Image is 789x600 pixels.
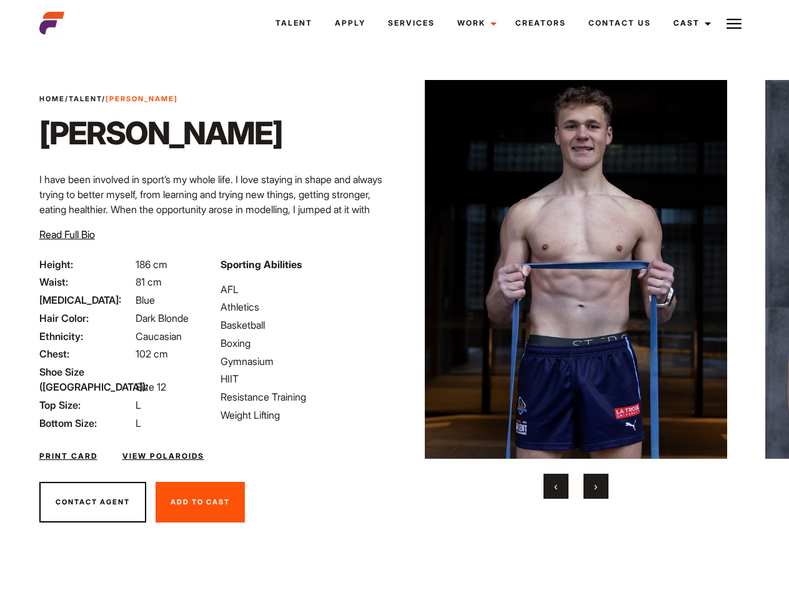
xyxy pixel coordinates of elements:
span: [MEDICAL_DATA]: [39,292,133,307]
button: Add To Cast [156,482,245,523]
span: Waist: [39,274,133,289]
span: Dark Blonde [136,312,189,324]
p: I have been involved in sport’s my whole life. I love staying in shape and always trying to bette... [39,172,387,292]
h1: [PERSON_NAME] [39,114,282,152]
li: Athletics [221,299,387,314]
span: 81 cm [136,276,162,288]
span: / / [39,94,178,104]
span: Hair Color: [39,311,133,326]
a: Creators [504,6,577,40]
span: Bottom Size: [39,416,133,431]
span: 102 cm [136,347,168,360]
span: Next [594,480,597,492]
span: Add To Cast [171,497,230,506]
span: Read Full Bio [39,228,95,241]
a: Work [446,6,504,40]
li: Boxing [221,336,387,351]
a: Services [377,6,446,40]
a: Talent [264,6,324,40]
li: Gymnasium [221,354,387,369]
a: Apply [324,6,377,40]
span: Chest: [39,346,133,361]
span: Blue [136,294,155,306]
span: 186 cm [136,258,167,271]
li: Basketball [221,317,387,332]
a: Home [39,94,65,103]
li: Weight Lifting [221,407,387,422]
a: Cast [662,6,718,40]
span: Height: [39,257,133,272]
span: L [136,399,141,411]
span: Caucasian [136,330,182,342]
a: Print Card [39,451,97,462]
span: Previous [554,480,557,492]
img: Burger icon [727,16,742,31]
span: Shoe Size ([GEOGRAPHIC_DATA]): [39,364,133,394]
span: Size 12 [136,381,166,393]
span: Top Size: [39,397,133,412]
button: Contact Agent [39,482,146,523]
li: AFL [221,282,387,297]
a: View Polaroids [122,451,204,462]
strong: Sporting Abilities [221,258,302,271]
button: Read Full Bio [39,227,95,242]
li: HIIT [221,371,387,386]
img: cropped-aefm-brand-fav-22-square.png [39,11,64,36]
li: Resistance Training [221,389,387,404]
a: Talent [69,94,102,103]
span: Ethnicity: [39,329,133,344]
span: L [136,417,141,429]
strong: [PERSON_NAME] [106,94,178,103]
a: Contact Us [577,6,662,40]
